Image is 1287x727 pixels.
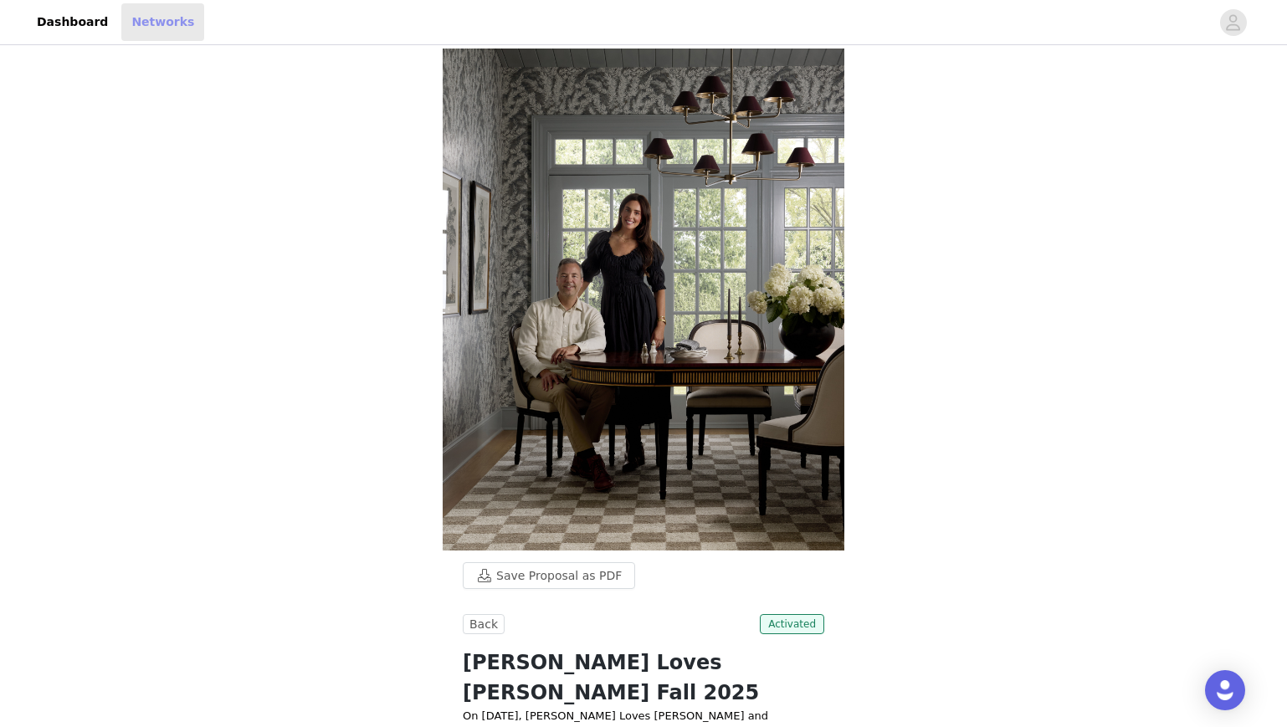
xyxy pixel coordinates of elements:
[463,648,824,708] h1: [PERSON_NAME] Loves [PERSON_NAME] Fall 2025
[463,562,635,589] button: Save Proposal as PDF
[27,3,118,41] a: Dashboard
[463,614,505,634] button: Back
[443,49,844,550] img: campaign image
[760,614,824,634] span: Activated
[1225,9,1241,36] div: avatar
[121,3,204,41] a: Networks
[1205,670,1245,710] div: Open Intercom Messenger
